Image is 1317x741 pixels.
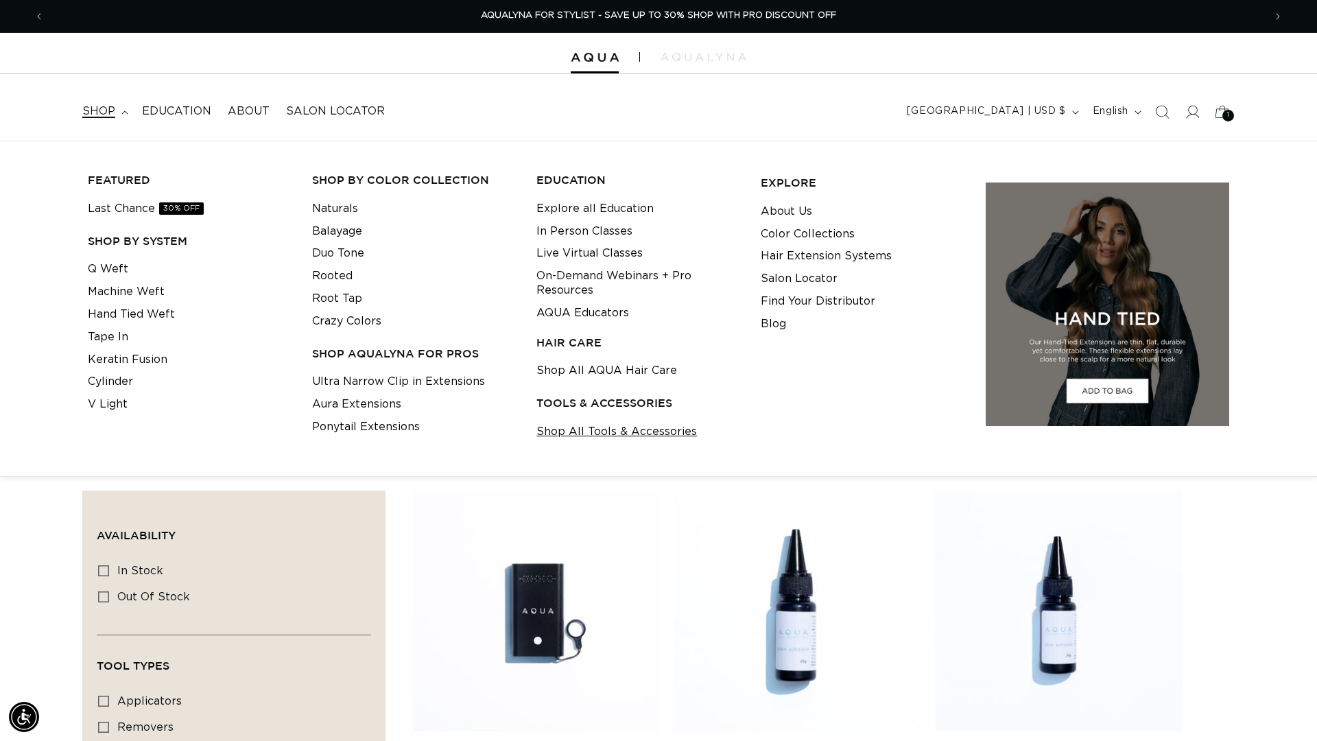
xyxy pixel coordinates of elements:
a: In Person Classes [536,220,632,243]
a: Find Your Distributor [761,290,875,313]
span: removers [117,722,174,733]
a: V Light [88,393,128,416]
div: Accessibility Menu [9,702,39,732]
button: Next announcement [1263,3,1293,30]
a: Last Chance30% OFF [88,198,204,220]
a: Explore all Education [536,198,654,220]
span: [GEOGRAPHIC_DATA] | USD $ [907,104,1066,119]
button: Previous announcement [24,3,54,30]
a: Naturals [312,198,358,220]
a: AQUA Educators [536,302,629,325]
a: Live Virtual Classes [536,242,643,265]
span: Availability [97,529,176,541]
span: applicators [117,696,182,707]
summary: Availability (0 selected) [97,505,371,554]
a: On-Demand Webinars + Pro Resources [536,265,739,302]
h3: EXPLORE [761,176,964,190]
h3: SHOP BY SYSTEM [88,234,291,248]
img: aqualyna.com [661,53,746,61]
a: Machine Weft [88,281,165,303]
a: Aura Extensions [312,393,401,416]
summary: Search [1147,97,1177,127]
span: English [1093,104,1128,119]
span: About [228,104,270,119]
span: Education [142,104,211,119]
span: Out of stock [117,591,190,602]
a: Blog [761,313,786,336]
span: 1 [1227,110,1230,121]
a: Rooted [312,265,353,287]
summary: Tool Types (0 selected) [97,635,371,685]
h3: TOOLS & ACCESSORIES [536,396,739,410]
a: Cylinder [88,370,133,393]
a: Salon Locator [278,96,393,127]
iframe: Chat Widget [1248,675,1317,741]
span: 30% OFF [159,202,204,215]
span: Salon Locator [286,104,385,119]
a: Hair Extension Systems [761,245,892,268]
a: Crazy Colors [312,310,381,333]
a: Education [134,96,219,127]
span: Tool Types [97,659,169,672]
h3: Shop by Color Collection [312,173,515,187]
a: Root Tap [312,287,362,310]
span: shop [82,104,115,119]
a: Ponytail Extensions [312,416,420,438]
a: Shop All AQUA Hair Care [536,360,677,382]
a: Keratin Fusion [88,349,167,371]
a: Tape In [88,326,128,349]
a: Ultra Narrow Clip in Extensions [312,370,485,393]
a: Duo Tone [312,242,364,265]
a: Q Weft [88,258,128,281]
h3: FEATURED [88,173,291,187]
a: Color Collections [761,223,855,246]
a: Shop All Tools & Accessories [536,421,697,443]
a: About Us [761,200,812,223]
span: In stock [117,565,163,576]
a: Hand Tied Weft [88,303,175,326]
summary: shop [74,96,134,127]
span: AQUALYNA FOR STYLIST - SAVE UP TO 30% SHOP WITH PRO DISCOUNT OFF [481,11,836,20]
h3: EDUCATION [536,173,739,187]
a: Balayage [312,220,362,243]
a: About [219,96,278,127]
button: English [1084,99,1147,125]
a: Salon Locator [761,268,838,290]
h3: Shop AquaLyna for Pros [312,346,515,361]
img: Aqua Hair Extensions [571,53,619,62]
h3: HAIR CARE [536,336,739,350]
button: [GEOGRAPHIC_DATA] | USD $ [899,99,1084,125]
